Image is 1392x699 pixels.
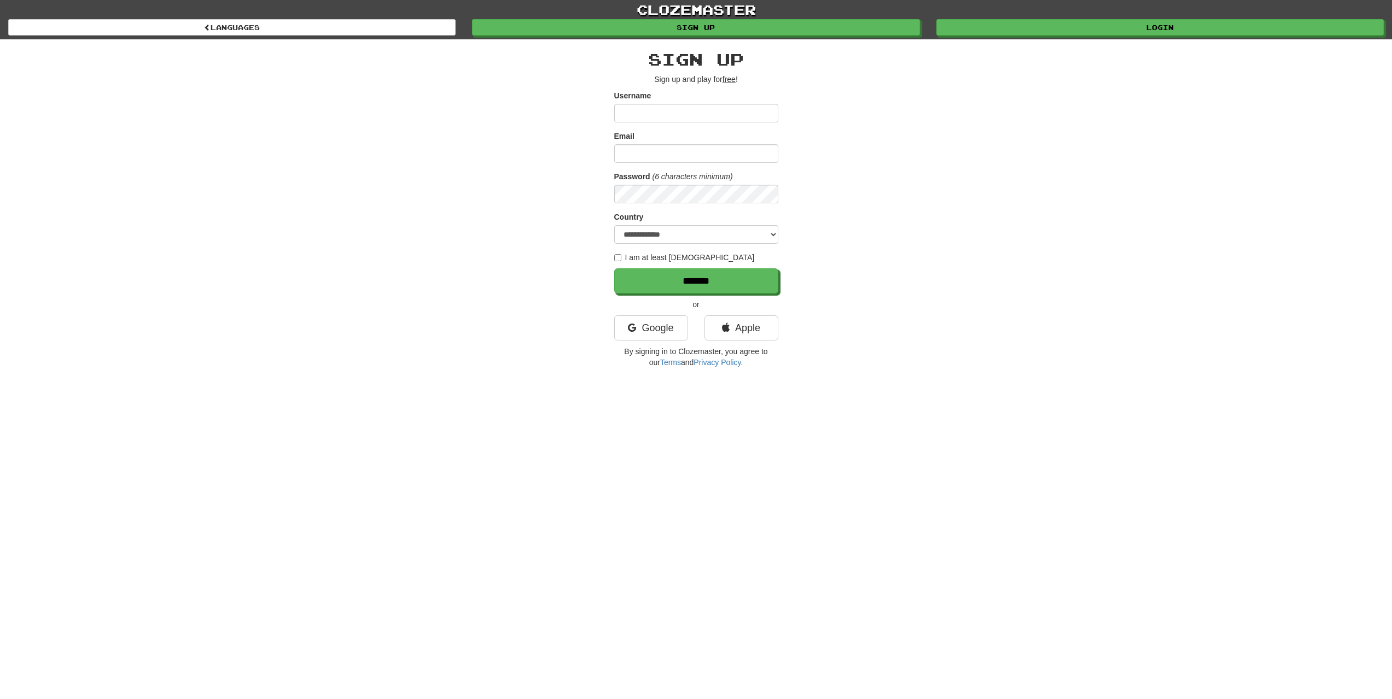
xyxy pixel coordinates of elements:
[614,171,650,182] label: Password
[472,19,919,36] a: Sign up
[614,299,778,310] p: or
[8,19,456,36] a: Languages
[614,90,651,101] label: Username
[614,50,778,68] h2: Sign up
[936,19,1384,36] a: Login
[614,212,644,222] label: Country
[704,315,778,340] a: Apple
[614,315,688,340] a: Google
[614,252,755,263] label: I am at least [DEMOGRAPHIC_DATA]
[614,74,778,85] p: Sign up and play for !
[614,131,634,142] label: Email
[660,358,681,367] a: Terms
[653,172,733,181] em: (6 characters minimum)
[694,358,741,367] a: Privacy Policy
[614,346,778,368] p: By signing in to Clozemaster, you agree to our and .
[723,75,736,84] u: free
[614,254,621,261] input: I am at least [DEMOGRAPHIC_DATA]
